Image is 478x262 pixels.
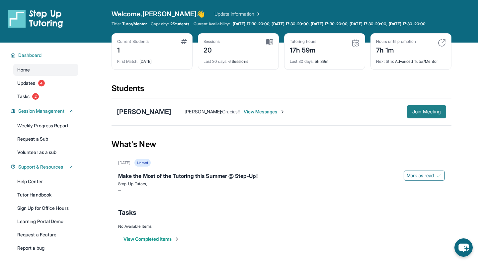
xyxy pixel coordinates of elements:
span: Next title : [376,59,394,64]
span: 4 [38,80,45,86]
img: card [181,39,187,44]
span: Session Management [18,108,64,114]
a: Request a Feature [13,229,78,241]
div: Tutoring hours [290,39,316,44]
span: [PERSON_NAME] : [185,109,222,114]
span: Title: [112,21,121,27]
div: Sessions [203,39,220,44]
a: Tutor Handbook [13,189,78,201]
a: Update Information [214,11,261,17]
div: 5h 39m [290,55,359,64]
div: What's New [112,130,451,159]
a: Learning Portal Demo [13,215,78,227]
div: [DATE] [118,160,130,166]
div: [PERSON_NAME] [117,107,171,116]
a: Volunteer as a sub [13,146,78,158]
span: [DATE] 17:30-20:00, [DATE] 17:30-20:00, [DATE] 17:30-20:00, [DATE] 17:30-20:00, [DATE] 17:30-20:00 [233,21,426,27]
button: Join Meeting [407,105,446,118]
a: Home [13,64,78,76]
span: Dashboard [18,52,42,59]
div: 20 [203,44,220,55]
span: First Match : [117,59,138,64]
button: Dashboard [16,52,74,59]
img: card [352,39,359,47]
div: 1 [117,44,149,55]
span: Welcome, [PERSON_NAME] 👋 [112,9,205,19]
span: 2 Students [170,21,190,27]
span: Home [17,66,30,73]
a: Tasks2 [13,90,78,102]
a: Updates4 [13,77,78,89]
span: Gracias!! [222,109,240,114]
span: Last 30 days : [203,59,227,64]
a: Help Center [13,176,78,188]
span: Updates [17,80,36,86]
span: Tasks [118,208,136,217]
span: Current Availability: [194,21,230,27]
img: logo [8,9,63,28]
img: card [266,39,273,45]
div: Current Students [117,39,149,44]
div: [DATE] [117,55,187,64]
div: 17h 59m [290,44,316,55]
span: View Messages [244,108,285,115]
button: Mark as read [404,171,445,181]
div: 6 Sessions [203,55,273,64]
span: Join Meeting [412,110,441,114]
span: Capacity: [151,21,169,27]
div: Advanced Tutor/Mentor [376,55,446,64]
button: Support & Resources [16,164,74,170]
button: Session Management [16,108,74,114]
div: Make the Most of the Tutoring this Summer @ Step-Up! [118,172,445,181]
div: Hours until promotion [376,39,416,44]
span: 2 [32,93,39,100]
a: Sign Up for Office Hours [13,202,78,214]
a: Report a bug [13,242,78,254]
span: Tutor/Mentor [122,21,147,27]
img: Mark as read [437,173,442,178]
img: card [438,39,446,47]
span: Tasks [17,93,30,100]
span: Mark as read [407,172,434,179]
div: Students [112,83,451,98]
div: Unread [134,159,150,167]
a: Request a Sub [13,133,78,145]
a: [DATE] 17:30-20:00, [DATE] 17:30-20:00, [DATE] 17:30-20:00, [DATE] 17:30-20:00, [DATE] 17:30-20:00 [231,21,427,27]
img: Chevron-Right [280,109,285,114]
p: Step-Up Tutors, [118,181,445,187]
span: Last 30 days : [290,59,314,64]
span: Support & Resources [18,164,63,170]
img: Chevron Right [254,11,261,17]
a: Weekly Progress Report [13,120,78,132]
div: 7h 1m [376,44,416,55]
div: No Available Items [118,224,445,229]
button: View Completed Items [123,236,180,242]
button: chat-button [454,238,473,257]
